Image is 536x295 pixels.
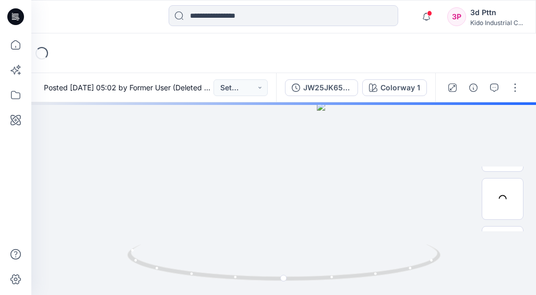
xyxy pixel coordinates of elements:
button: JW25JK6518_A60219 [285,79,358,96]
button: Details [465,79,482,96]
div: 3P [447,7,466,26]
button: Colorway 1 [362,79,427,96]
span: Posted [DATE] 05:02 by [44,82,213,93]
div: 3d Pttn [470,6,523,19]
div: Kido Industrial C... [470,19,523,27]
a: Former User (Deleted User) [129,83,222,92]
div: JW25JK6518_A60219 [303,82,351,93]
div: Colorway 1 [380,82,420,93]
